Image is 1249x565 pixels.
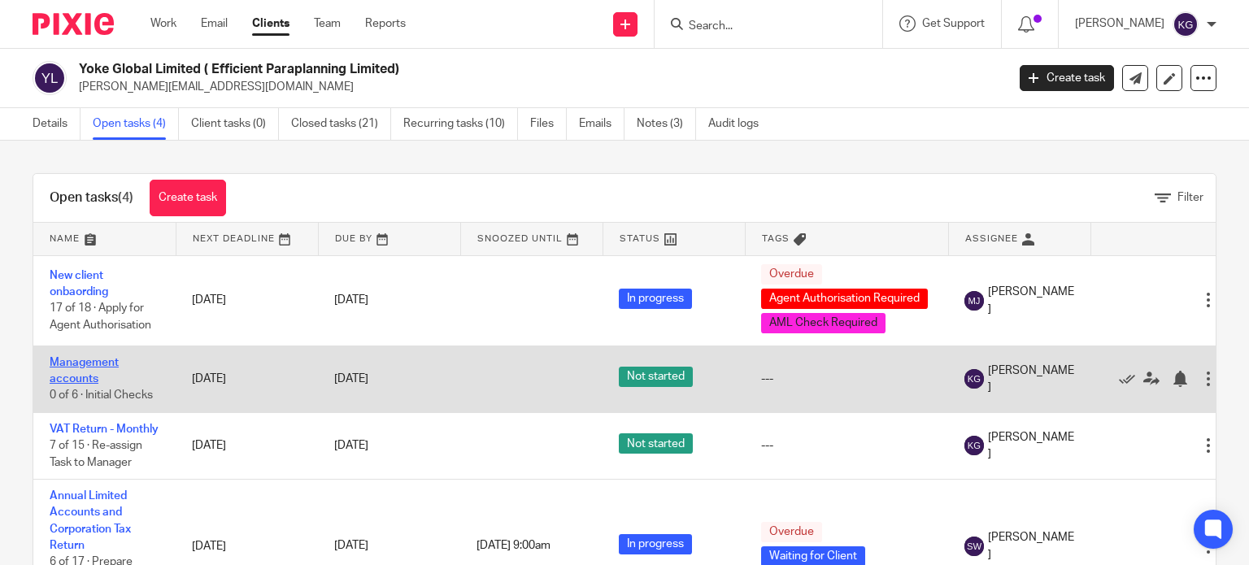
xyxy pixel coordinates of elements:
a: Team [314,15,341,32]
span: AML Check Required [761,313,886,333]
span: Overdue [761,522,822,542]
span: [DATE] 9:00am [477,541,551,552]
a: Recurring tasks (10) [403,108,518,140]
td: [DATE] [176,255,318,346]
input: Search [687,20,833,34]
a: Closed tasks (21) [291,108,391,140]
span: Not started [619,433,693,454]
h2: Yoke Global Limited ( Efficient Paraplanning Limited) [79,61,812,78]
img: svg%3E [33,61,67,95]
span: [DATE] [334,294,368,306]
span: In progress [619,289,692,309]
img: svg%3E [964,436,984,455]
span: [PERSON_NAME] [988,363,1074,396]
div: --- [761,371,932,387]
a: Files [530,108,567,140]
span: In progress [619,534,692,554]
a: Open tasks (4) [93,108,179,140]
h1: Open tasks [50,189,133,206]
a: Reports [365,15,406,32]
img: svg%3E [1173,11,1199,37]
img: svg%3E [964,537,984,556]
a: Notes (3) [637,108,696,140]
img: svg%3E [964,291,984,311]
a: VAT Return - Monthly [50,424,159,435]
span: (4) [118,191,133,204]
td: [DATE] [176,346,318,412]
span: [DATE] [334,373,368,385]
span: Overdue [761,264,822,285]
span: 0 of 6 · Initial Checks [50,389,153,401]
a: Work [150,15,176,32]
img: Pixie [33,13,114,35]
a: Management accounts [50,357,119,385]
a: Annual Limited Accounts and Corporation Tax Return [50,490,131,551]
a: Client tasks (0) [191,108,279,140]
a: Clients [252,15,289,32]
a: New client onbaording [50,270,108,298]
span: 17 of 18 · Apply for Agent Authorisation [50,303,151,332]
a: Create task [150,180,226,216]
span: Not started [619,367,693,387]
span: [PERSON_NAME] [988,529,1074,563]
div: --- [761,437,932,454]
span: Filter [1177,192,1203,203]
a: Audit logs [708,108,771,140]
span: [DATE] [334,541,368,552]
a: Email [201,15,228,32]
td: [DATE] [176,412,318,479]
span: Status [620,234,660,243]
span: [PERSON_NAME] [988,429,1074,463]
p: [PERSON_NAME] [1075,15,1164,32]
a: Details [33,108,81,140]
span: [PERSON_NAME] [988,284,1074,317]
a: Emails [579,108,624,140]
span: Get Support [922,18,985,29]
span: Agent Authorisation Required [761,289,928,309]
span: Snoozed Until [477,234,563,243]
span: [DATE] [334,440,368,451]
span: 7 of 15 · Re-assign Task to Manager [50,440,142,468]
a: Mark as done [1119,371,1143,387]
span: Tags [762,234,790,243]
a: Create task [1020,65,1114,91]
p: [PERSON_NAME][EMAIL_ADDRESS][DOMAIN_NAME] [79,79,995,95]
img: svg%3E [964,369,984,389]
